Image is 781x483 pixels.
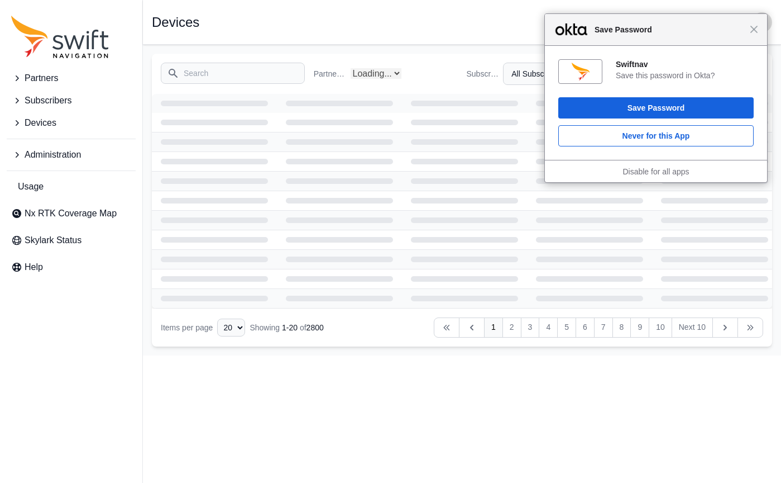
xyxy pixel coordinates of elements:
div: Showing of [250,322,323,333]
a: 4 [539,318,558,338]
img: user photo [752,12,772,32]
select: Subscriber [503,63,610,85]
select: Display Limit [217,319,245,337]
button: Never for this App [558,125,754,146]
span: Partners [25,72,58,85]
div: Save this password in Okta? [616,70,754,80]
label: Subscriber Name [467,68,499,79]
a: Nx RTK Coverage Map [7,202,136,225]
button: Save Password [558,97,754,119]
button: Partners [7,67,136,89]
a: 2 [502,318,521,338]
a: Next 10 [672,318,713,338]
a: Skylark Status [7,229,136,252]
h1: Devices [152,16,199,29]
a: 3 [521,318,540,338]
a: Disable for all apps [622,167,689,176]
button: Subscribers [7,89,136,112]
input: Search [161,63,305,84]
a: 6 [576,318,595,338]
a: 7 [594,318,613,338]
a: 5 [557,318,576,338]
div: Swiftnav [616,59,754,69]
a: Usage [7,176,136,198]
a: 1 [484,318,503,338]
span: Skylark Status [25,234,82,247]
label: Partner Name [314,68,346,79]
span: Usage [18,180,44,193]
span: 1 - 20 [282,323,298,332]
img: xTom5IAAAAGSURBVAMAFtybQKPqvTgAAAAASUVORK5CYII= [572,63,590,80]
span: Administration [25,148,81,162]
span: Help [25,261,43,274]
span: Items per page [161,323,213,332]
button: Administration [7,144,136,166]
a: 9 [630,318,649,338]
button: Devices [7,112,136,134]
a: 8 [612,318,631,338]
span: Devices [25,116,56,130]
nav: Table navigation [152,309,772,347]
span: Nx RTK Coverage Map [25,207,117,220]
a: Help [7,256,136,278]
span: 2800 [306,323,324,332]
a: 10 [649,318,672,338]
span: Save Password [589,23,750,36]
span: Subscribers [25,94,71,107]
span: Close [750,25,758,34]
